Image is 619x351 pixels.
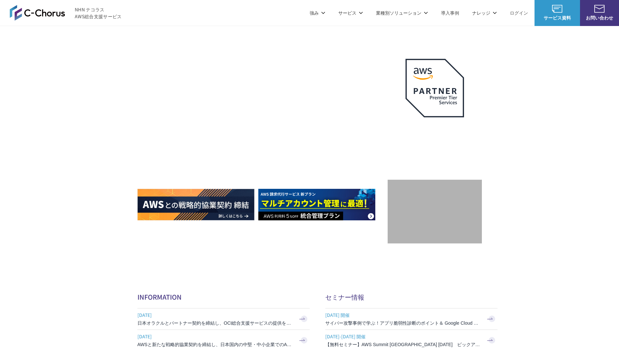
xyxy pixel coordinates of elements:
h2: セミナー情報 [325,292,497,302]
img: AWS総合支援サービス C-Chorus [10,5,65,20]
h3: AWSと新たな戦略的協業契約を締結し、日本国内の中堅・中小企業でのAWS活用を加速 [137,341,293,348]
h3: サイバー攻撃事例で学ぶ！アプリ脆弱性診断のポイント＆ Google Cloud セキュリティ対策 [325,320,481,326]
img: AWS請求代行サービス 統合管理プラン [258,189,375,220]
a: 導入事例 [441,9,459,16]
p: 業種別ソリューション [376,9,428,16]
a: [DATE] 開催 サイバー攻撃事例で学ぶ！アプリ脆弱性診断のポイント＆ Google Cloud セキュリティ対策 [325,308,497,330]
p: 強み [310,9,325,16]
span: [DATE]-[DATE] 開催 [325,331,481,341]
img: AWSプレミアティアサービスパートナー [406,59,464,117]
span: [DATE] [137,310,293,320]
p: 最上位プレミアティア サービスパートナー [398,125,472,150]
span: NHN テコラス AWS総合支援サービス [75,6,122,20]
span: [DATE] 開催 [325,310,481,320]
h2: INFORMATION [137,292,310,302]
h3: 【無料セミナー】AWS Summit [GEOGRAPHIC_DATA] [DATE] ピックアップセッション [325,341,481,348]
h1: AWS ジャーニーの 成功を実現 [137,107,388,169]
img: 契約件数 [401,189,469,237]
img: お問い合わせ [594,5,605,13]
p: サービス [338,9,363,16]
p: ナレッジ [472,9,497,16]
img: AWS総合支援サービス C-Chorus サービス資料 [552,5,562,13]
a: [DATE] AWSと新たな戦略的協業契約を締結し、日本国内の中堅・中小企業でのAWS活用を加速 [137,330,310,351]
span: お問い合わせ [580,14,619,21]
a: [DATE] 日本オラクルとパートナー契約を締結し、OCI総合支援サービスの提供を開始 [137,308,310,330]
span: [DATE] [137,331,293,341]
span: サービス資料 [535,14,580,21]
img: AWSとの戦略的協業契約 締結 [137,189,254,220]
a: [DATE]-[DATE] 開催 【無料セミナー】AWS Summit [GEOGRAPHIC_DATA] [DATE] ピックアップセッション [325,330,497,351]
a: ログイン [510,9,528,16]
a: AWS総合支援サービス C-Chorus NHN テコラスAWS総合支援サービス [10,5,122,20]
em: AWS [427,125,442,135]
p: AWSの導入からコスト削減、 構成・運用の最適化からデータ活用まで 規模や業種業態を問わない マネージドサービスで [137,72,388,100]
h3: 日本オラクルとパートナー契約を締結し、OCI総合支援サービスの提供を開始 [137,320,293,326]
